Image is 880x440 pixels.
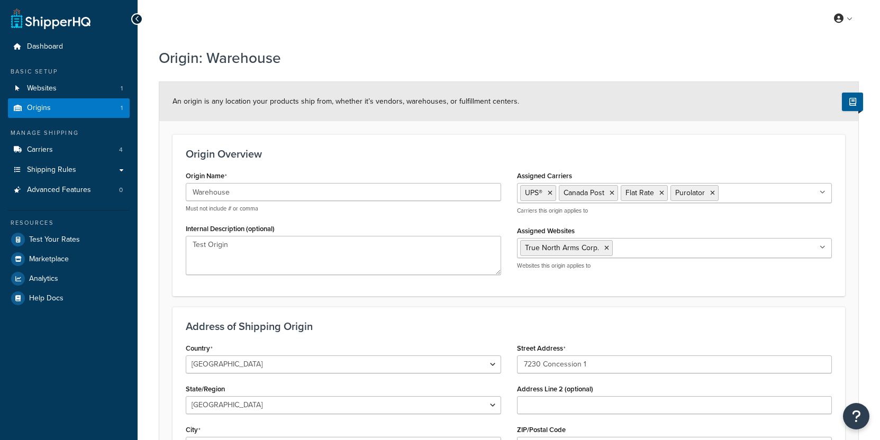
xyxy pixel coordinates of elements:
span: Dashboard [27,42,63,51]
label: ZIP/Postal Code [517,426,566,434]
label: Origin Name [186,172,227,180]
span: Help Docs [29,294,63,303]
a: Marketplace [8,250,130,269]
span: Analytics [29,274,58,283]
label: Address Line 2 (optional) [517,385,593,393]
a: Carriers4 [8,140,130,160]
label: Internal Description (optional) [186,225,275,233]
span: Marketplace [29,255,69,264]
textarea: Test Origin [186,236,501,275]
span: Test Your Rates [29,235,80,244]
h1: Origin: Warehouse [159,48,846,68]
span: UPS® [525,187,542,198]
a: Origins1 [8,98,130,118]
span: True North Arms Corp. [525,242,599,253]
span: Flat Rate [625,187,654,198]
span: Origins [27,104,51,113]
a: Advanced Features0 [8,180,130,200]
a: Help Docs [8,289,130,308]
label: State/Region [186,385,225,393]
span: An origin is any location your products ship from, whether it’s vendors, warehouses, or fulfillme... [173,96,519,107]
span: Shipping Rules [27,166,76,175]
span: Websites [27,84,57,93]
h3: Origin Overview [186,148,832,160]
span: Carriers [27,145,53,154]
button: Show Help Docs [842,93,863,111]
div: Resources [8,218,130,227]
a: Websites1 [8,79,130,98]
span: 0 [119,186,123,195]
span: 1 [121,104,123,113]
label: City [186,426,201,434]
li: Advanced Features [8,180,130,200]
label: Assigned Websites [517,227,575,235]
a: Dashboard [8,37,130,57]
span: 1 [121,84,123,93]
p: Websites this origin applies to [517,262,832,270]
span: Canada Post [564,187,604,198]
span: 4 [119,145,123,154]
a: Test Your Rates [8,230,130,249]
p: Carriers this origin applies to [517,207,832,215]
label: Country [186,344,213,353]
a: Analytics [8,269,130,288]
div: Manage Shipping [8,129,130,137]
li: Carriers [8,140,130,160]
h3: Address of Shipping Origin [186,320,832,332]
div: Basic Setup [8,67,130,76]
span: Purolator [675,187,705,198]
button: Open Resource Center [843,403,869,429]
a: Shipping Rules [8,160,130,180]
li: Origins [8,98,130,118]
li: Websites [8,79,130,98]
p: Must not include # or comma [186,205,501,213]
label: Street Address [517,344,566,353]
span: Advanced Features [27,186,91,195]
label: Assigned Carriers [517,172,572,180]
